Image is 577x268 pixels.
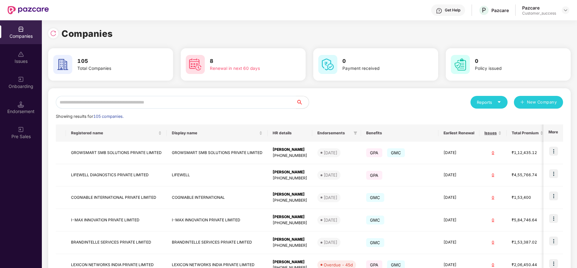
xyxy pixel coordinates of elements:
[273,220,307,226] div: [PHONE_NUMBER]
[62,27,113,41] h1: Companies
[210,65,285,72] div: Renewal in next 60 days
[475,57,550,65] h3: 0
[484,131,497,136] span: Issues
[273,237,307,243] div: [PERSON_NAME]
[527,99,557,105] span: New Company
[484,239,502,245] div: 0
[366,171,382,180] span: GPA
[273,214,307,220] div: [PERSON_NAME]
[167,124,268,142] th: Display name
[66,142,167,164] td: GROWSMART SMB SOLUTIONS PRIVATE LIMITED
[186,55,205,74] img: svg+xml;base64,PHN2ZyB4bWxucz0iaHR0cDovL3d3dy53My5vcmcvMjAwMC9zdmciIHdpZHRoPSI2MCIgaGVpZ2h0PSI2MC...
[484,172,502,178] div: 0
[366,238,384,247] span: GMC
[296,100,309,105] span: search
[50,30,56,37] img: svg+xml;base64,PHN2ZyBpZD0iUmVsb2FkLTMyeDMyIiB4bWxucz0iaHR0cDovL3d3dy53My5vcmcvMjAwMC9zdmciIHdpZH...
[268,124,312,142] th: HR details
[366,216,384,224] span: GMC
[445,8,460,13] div: Get Help
[512,172,543,178] div: ₹4,55,766.74
[352,129,359,137] span: filter
[324,172,337,178] div: [DATE]
[353,131,357,135] span: filter
[491,7,509,13] div: Pazcare
[549,191,558,200] img: icon
[273,191,307,198] div: [PERSON_NAME]
[66,186,167,209] td: COGNIABLE INTERNATIONAL PRIVATE LIMITED
[361,124,438,142] th: Benefits
[66,231,167,254] td: BRANDINTELLE SERVICES PRIVATE LIMITED
[324,262,353,268] div: Overdue - 45d
[210,57,285,65] h3: 8
[484,195,502,201] div: 0
[507,124,548,142] th: Total Premium
[366,148,382,157] span: GPA
[512,195,543,201] div: ₹1,53,400
[549,214,558,223] img: icon
[477,99,501,105] div: Reports
[273,147,307,153] div: [PERSON_NAME]
[56,114,124,119] span: Showing results for
[167,209,268,231] td: I-MAX INNOVATION PRIVATE LIMITED
[93,114,124,119] span: 105 companies.
[438,186,479,209] td: [DATE]
[8,6,49,14] img: New Pazcare Logo
[18,126,24,133] img: svg+xml;base64,PHN2ZyB3aWR0aD0iMjAiIGhlaWdodD0iMjAiIHZpZXdCb3g9IjAgMCAyMCAyMCIgZmlsbD0ibm9uZSIgeG...
[366,193,384,202] span: GMC
[522,5,556,11] div: Pazcare
[438,164,479,187] td: [DATE]
[71,131,157,136] span: Registered name
[549,259,558,268] img: icon
[172,131,258,136] span: Display name
[318,55,337,74] img: svg+xml;base64,PHN2ZyB4bWxucz0iaHR0cDovL3d3dy53My5vcmcvMjAwMC9zdmciIHdpZHRoPSI2MCIgaGVpZ2h0PSI2MC...
[18,76,24,83] img: svg+xml;base64,PHN2ZyB3aWR0aD0iMjAiIGhlaWdodD0iMjAiIHZpZXdCb3g9IjAgMCAyMCAyMCIgZmlsbD0ibm9uZSIgeG...
[342,57,417,65] h3: 0
[167,164,268,187] td: LIFEWELL
[66,209,167,231] td: I-MAX INNOVATION PRIVATE LIMITED
[479,124,507,142] th: Issues
[436,8,442,14] img: svg+xml;base64,PHN2ZyBpZD0iSGVscC0zMngzMiIgeG1sbnM9Imh0dHA6Ly93d3cudzMub3JnLzIwMDAvc3ZnIiB3aWR0aD...
[18,26,24,32] img: svg+xml;base64,PHN2ZyBpZD0iQ29tcGFuaWVzIiB4bWxucz0iaHR0cDovL3d3dy53My5vcmcvMjAwMC9zdmciIHdpZHRoPS...
[438,142,479,164] td: [DATE]
[484,262,502,268] div: 0
[438,209,479,231] td: [DATE]
[342,65,417,72] div: Payment received
[451,55,470,74] img: svg+xml;base64,PHN2ZyB4bWxucz0iaHR0cDovL3d3dy53My5vcmcvMjAwMC9zdmciIHdpZHRoPSI2MCIgaGVpZ2h0PSI2MC...
[273,198,307,204] div: [PHONE_NUMBER]
[484,150,502,156] div: 0
[520,100,524,105] span: plus
[512,239,543,245] div: ₹1,53,387.02
[484,217,502,223] div: 0
[324,150,337,156] div: [DATE]
[512,150,543,156] div: ₹1,12,435.12
[273,169,307,175] div: [PERSON_NAME]
[549,169,558,178] img: icon
[475,65,550,72] div: Policy issued
[167,231,268,254] td: BRANDINTELLE SERVICES PRIVATE LIMITED
[438,124,479,142] th: Earliest Renewal
[563,8,568,13] img: svg+xml;base64,PHN2ZyBpZD0iRHJvcGRvd24tMzJ4MzIiIHhtbG5zPSJodHRwOi8vd3d3LnczLm9yZy8yMDAwL3N2ZyIgd2...
[543,124,563,142] th: More
[514,96,563,109] button: plusNew Company
[324,194,337,201] div: [DATE]
[324,239,337,245] div: [DATE]
[512,217,543,223] div: ₹5,84,746.64
[66,124,167,142] th: Registered name
[549,147,558,156] img: icon
[77,65,152,72] div: Total Companies
[387,148,405,157] span: GMC
[18,51,24,57] img: svg+xml;base64,PHN2ZyBpZD0iSXNzdWVzX2Rpc2FibGVkIiB4bWxucz0iaHR0cDovL3d3dy53My5vcmcvMjAwMC9zdmciIH...
[18,101,24,108] img: svg+xml;base64,PHN2ZyB3aWR0aD0iMTQuNSIgaGVpZ2h0PSIxNC41IiB2aWV3Qm94PSIwIDAgMTYgMTYiIGZpbGw9Im5vbm...
[53,55,72,74] img: svg+xml;base64,PHN2ZyB4bWxucz0iaHR0cDovL3d3dy53My5vcmcvMjAwMC9zdmciIHdpZHRoPSI2MCIgaGVpZ2h0PSI2MC...
[77,57,152,65] h3: 105
[66,164,167,187] td: LIFEWELL DIAGNOSTICS PRIVATE LIMITED
[324,217,337,223] div: [DATE]
[273,259,307,265] div: [PERSON_NAME]
[273,243,307,249] div: [PHONE_NUMBER]
[273,175,307,181] div: [PHONE_NUMBER]
[317,131,351,136] span: Endorsements
[497,100,501,104] span: caret-down
[167,142,268,164] td: GROWSMART SMB SOLUTIONS PRIVATE LIMITED
[512,262,543,268] div: ₹2,06,450.44
[273,153,307,159] div: [PHONE_NUMBER]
